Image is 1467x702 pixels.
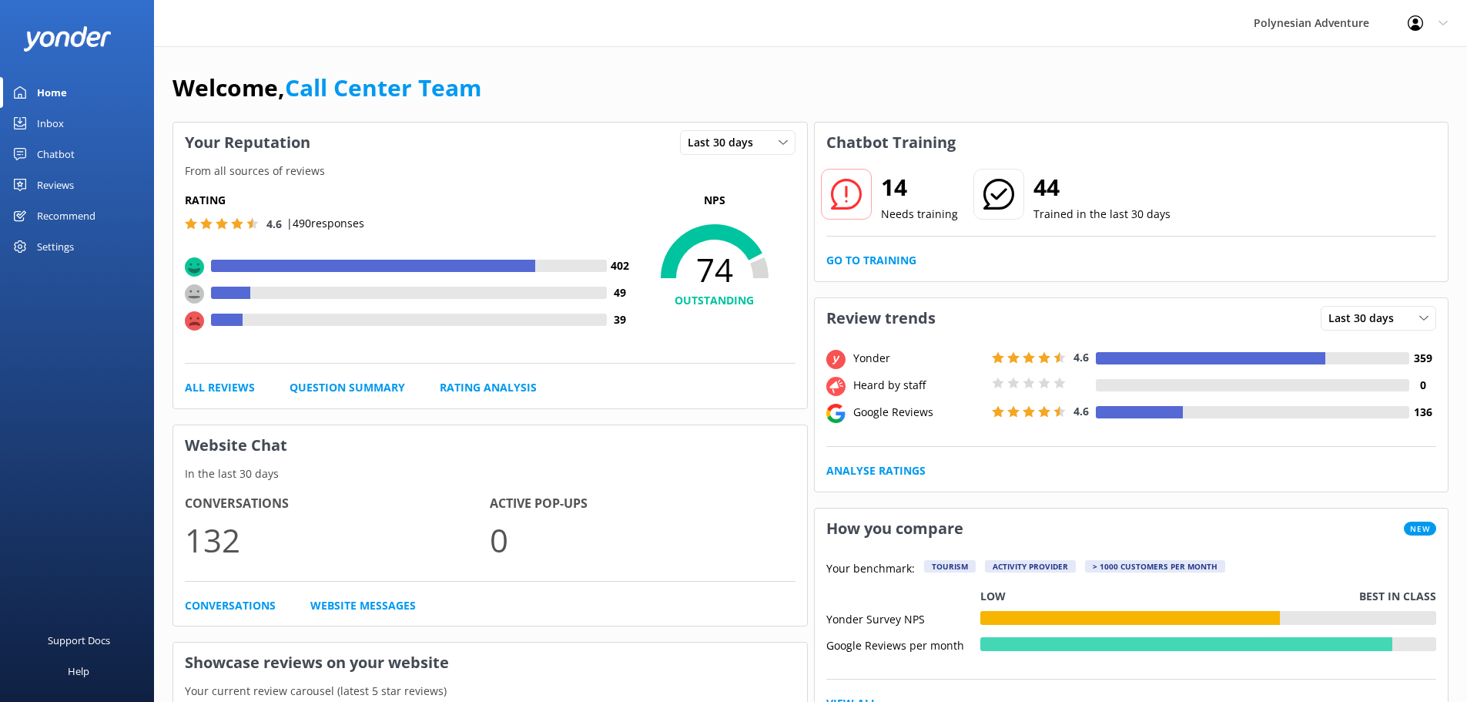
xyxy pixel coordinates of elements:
span: 4.6 [1073,350,1089,364]
a: Rating Analysis [440,379,537,396]
a: Go to Training [826,252,916,269]
img: yonder-white-logo.png [23,26,112,52]
div: Support Docs [48,625,110,656]
p: 0 [490,514,795,566]
h1: Welcome, [172,69,481,106]
p: In the last 30 days [173,465,807,482]
p: Trained in the last 30 days [1033,206,1171,223]
div: Activity Provider [985,560,1076,573]
div: Inbox [37,108,64,139]
a: Website Messages [310,597,416,614]
h3: Review trends [815,298,947,338]
h3: Showcase reviews on your website [173,643,807,683]
p: From all sources of reviews [173,163,807,180]
p: Needs training [881,206,958,223]
h4: 49 [607,284,634,301]
h4: 136 [1409,404,1436,421]
h3: Chatbot Training [815,123,967,163]
p: 132 [185,514,490,566]
span: New [1404,522,1436,536]
h5: Rating [185,192,634,209]
div: Google Reviews per month [826,637,980,651]
h4: OUTSTANDING [634,292,795,309]
div: Tourism [924,560,976,573]
div: Recommend [37,200,95,231]
div: > 1000 customers per month [1085,560,1225,573]
div: Yonder Survey NPS [826,611,980,625]
h2: 14 [881,169,958,206]
p: NPS [634,192,795,209]
span: 74 [634,250,795,289]
div: Settings [37,231,74,262]
h4: 39 [607,311,634,328]
p: | 490 responses [286,215,364,232]
h2: 44 [1033,169,1171,206]
span: Last 30 days [1328,310,1403,327]
div: Help [68,656,89,687]
a: Conversations [185,597,276,614]
div: Reviews [37,170,74,200]
div: Home [37,77,67,108]
p: Best in class [1359,588,1436,605]
a: All Reviews [185,379,255,396]
h4: 359 [1409,350,1436,367]
span: 4.6 [1073,404,1089,418]
a: Call Center Team [285,72,481,103]
h4: Active Pop-ups [490,494,795,514]
h4: Conversations [185,494,490,514]
p: Your current review carousel (latest 5 star reviews) [173,683,807,700]
p: Your benchmark: [826,560,915,579]
a: Analyse Ratings [826,462,926,479]
h3: Your Reputation [173,123,322,163]
div: Heard by staff [849,377,988,394]
h3: How you compare [815,509,975,549]
span: Last 30 days [688,134,762,151]
div: Google Reviews [849,404,988,421]
span: 4.6 [266,217,282,231]
p: Low [980,588,1006,605]
a: Question Summary [290,379,405,396]
h4: 402 [607,257,634,274]
div: Yonder [849,350,988,367]
div: Chatbot [37,139,75,170]
h3: Website Chat [173,425,807,465]
h4: 0 [1409,377,1436,394]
